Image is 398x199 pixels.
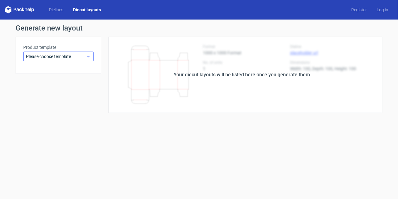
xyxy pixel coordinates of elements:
[23,44,94,50] label: Product template
[372,7,393,13] a: Log in
[16,24,382,32] h1: Generate new layout
[174,71,310,78] div: Your diecut layouts will be listed here once you generate them
[346,7,372,13] a: Register
[26,53,86,60] span: Please choose template
[44,7,68,13] a: Dielines
[68,7,106,13] a: Diecut layouts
